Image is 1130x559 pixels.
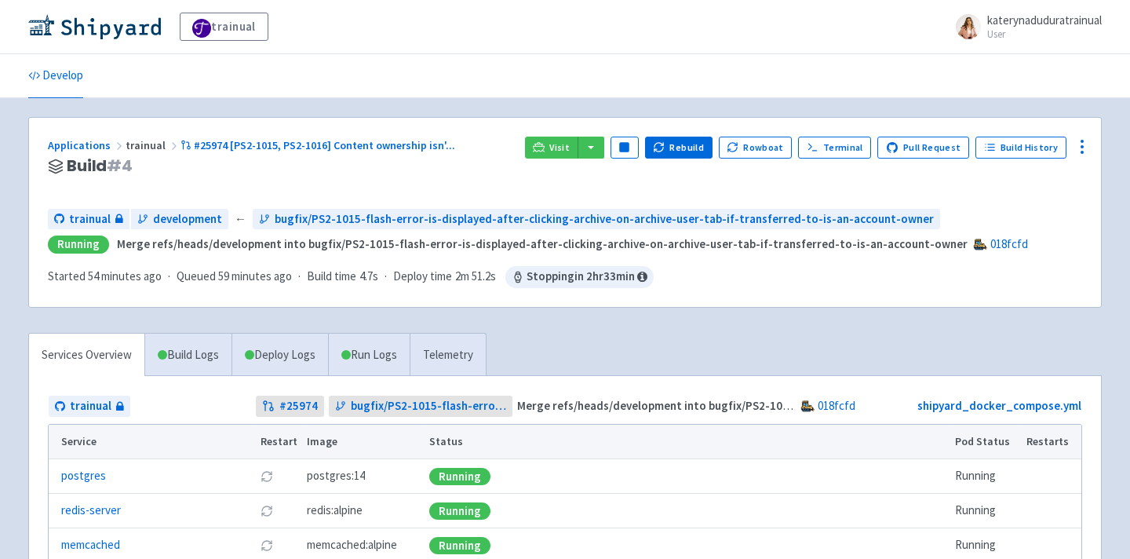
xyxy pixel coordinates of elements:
[429,537,490,554] div: Running
[194,138,455,152] span: #25974 [PS2-1015, PS2-1016] Content ownership isn' ...
[49,425,255,459] th: Service
[48,209,129,230] a: trainual
[256,396,324,417] a: #25974
[261,505,273,517] button: Restart pod
[28,54,83,98] a: Develop
[987,13,1102,27] span: katerynaduduratrainual
[261,470,273,483] button: Restart pod
[987,29,1102,39] small: User
[61,502,121,520] a: redis-server
[48,236,109,254] div: Running
[307,268,356,286] span: Build time
[818,398,855,413] a: 018fcfd
[218,269,292,283] time: 59 minutes ago
[645,137,713,159] button: Rebuild
[48,266,654,288] div: · · ·
[1022,425,1081,459] th: Restarts
[302,425,425,459] th: Image
[950,459,1022,494] td: Running
[61,536,120,554] a: memcached
[48,269,162,283] span: Started
[279,397,318,415] strong: # 25974
[429,502,490,520] div: Running
[70,397,111,415] span: trainual
[261,539,273,552] button: Restart pod
[719,137,793,159] button: Rowboat
[425,425,950,459] th: Status
[177,269,292,283] span: Queued
[48,138,126,152] a: Applications
[180,13,268,41] a: trainual
[231,334,328,377] a: Deploy Logs
[393,268,452,286] span: Deploy time
[107,155,133,177] span: # 4
[410,334,486,377] a: Telemetry
[88,269,162,283] time: 54 minutes ago
[549,141,570,154] span: Visit
[307,536,397,554] span: memcached:alpine
[975,137,1066,159] a: Build History
[328,334,410,377] a: Run Logs
[49,396,130,417] a: trainual
[145,334,231,377] a: Build Logs
[990,236,1028,251] a: 018fcfd
[117,236,968,251] strong: Merge refs/heads/development into bugfix/PS2-1015-flash-error-is-displayed-after-clicking-archive...
[255,425,302,459] th: Restart
[28,14,161,39] img: Shipyard logo
[29,334,144,377] a: Services Overview
[429,468,490,485] div: Running
[131,209,228,230] a: development
[798,137,871,159] a: Terminal
[153,210,222,228] span: development
[611,137,639,159] button: Pause
[950,425,1022,459] th: Pod Status
[69,210,111,228] span: trainual
[307,467,365,485] span: postgres:14
[67,157,133,175] span: Build
[455,268,496,286] span: 2m 51.2s
[917,398,1081,413] a: shipyard_docker_compose.yml
[359,268,378,286] span: 4.7s
[505,266,654,288] span: Stopping in 2 hr 33 min
[253,209,940,230] a: bugfix/PS2-1015-flash-error-is-displayed-after-clicking-archive-on-archive-user-tab-if-transferre...
[126,138,180,152] span: trainual
[329,396,513,417] a: bugfix/PS2-1015-flash-error-is-displayed-after-clicking-archive-on-archive-user-tab-if-transferre...
[877,137,969,159] a: Pull Request
[235,210,246,228] span: ←
[351,397,507,415] span: bugfix/PS2-1015-flash-error-is-displayed-after-clicking-archive-on-archive-user-tab-if-transferre...
[61,467,106,485] a: postgres
[307,502,363,520] span: redis:alpine
[525,137,578,159] a: Visit
[946,14,1102,39] a: katerynaduduratrainual User
[275,210,934,228] span: bugfix/PS2-1015-flash-error-is-displayed-after-clicking-archive-on-archive-user-tab-if-transferre...
[950,494,1022,528] td: Running
[180,138,457,152] a: #25974 [PS2-1015, PS2-1016] Content ownership isn'...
